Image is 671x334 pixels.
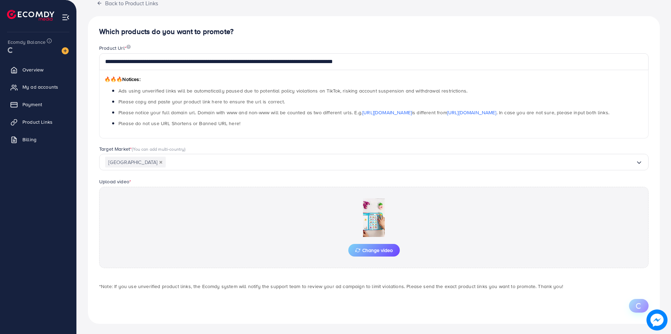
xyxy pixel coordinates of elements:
[5,115,71,129] a: Product Links
[118,87,467,94] span: Ads using unverified links will be automatically paused due to potential policy violations on Tik...
[99,145,186,152] label: Target Market
[99,178,131,185] label: Upload video
[118,109,609,116] span: Please notice your full domain url. Domain with www and non-www will be counted as two different ...
[8,39,46,46] span: Ecomdy Balance
[7,10,54,21] img: logo
[105,157,166,168] span: [GEOGRAPHIC_DATA]
[22,136,36,143] span: Billing
[22,83,58,90] span: My ad accounts
[99,27,649,36] h4: Which products do you want to promote?
[646,309,667,330] img: image
[62,13,70,21] img: menu
[99,282,649,291] p: *Note: If you use unverified product links, the Ecomdy system will notify the support team to rev...
[22,118,53,125] span: Product Links
[5,63,71,77] a: Overview
[104,76,141,83] span: Notices:
[126,45,131,49] img: image
[166,157,636,168] input: Search for option
[355,248,393,253] span: Change video
[159,161,163,164] button: Deselect Pakistan
[118,98,285,105] span: Please copy and paste your product link here to ensure the url is correct.
[22,66,43,73] span: Overview
[348,244,400,257] button: Change video
[22,101,42,108] span: Payment
[447,109,497,116] a: [URL][DOMAIN_NAME]
[104,76,122,83] span: 🔥🔥🔥
[339,198,409,237] img: Preview Image
[132,146,185,152] span: (You can add multi-country)
[5,132,71,146] a: Billing
[99,154,649,170] div: Search for option
[118,120,240,127] span: Please do not use URL Shortens or Banned URL here!
[99,45,131,52] label: Product Url
[62,47,69,54] img: image
[5,97,71,111] a: Payment
[5,80,71,94] a: My ad accounts
[362,109,412,116] a: [URL][DOMAIN_NAME]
